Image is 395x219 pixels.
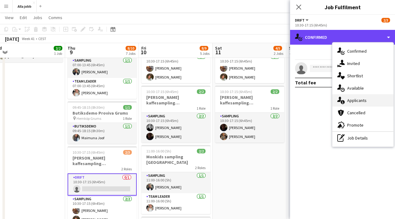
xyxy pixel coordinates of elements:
[54,46,62,51] span: 2/2
[73,105,105,110] span: 09:45-18:15 (8h30m)
[68,78,137,99] app-card-role: Team Leader1/107:00-13:45 (6h45m)[PERSON_NAME]
[197,106,206,111] span: 1 Role
[140,49,146,56] span: 10
[141,53,210,83] app-card-role: Sampling2/210:30-17:15 (6h45m)[PERSON_NAME][PERSON_NAME]
[197,89,206,94] span: 2/2
[68,110,137,116] h3: Butiksdemo Proviva Grums
[290,30,395,45] div: Confirmed
[38,36,46,41] div: CEST
[200,46,208,51] span: 8/9
[141,172,210,193] app-card-role: Sampling1/111:00-16:00 (5h)[PERSON_NAME]
[73,150,105,155] span: 10:30-17:15 (6h45m)
[347,110,365,116] span: Cancelled
[197,149,206,153] span: 2/2
[288,49,296,56] span: 12
[54,51,62,56] div: 1 Job
[20,15,27,20] span: Edit
[289,45,296,51] span: Sun
[270,106,279,111] span: 1 Role
[67,49,75,56] span: 9
[5,36,19,42] div: [DATE]
[295,79,316,86] div: Total fee
[2,14,16,22] a: View
[200,51,210,56] div: 5 Jobs
[347,98,367,103] span: Applicants
[68,173,137,196] app-card-role: Drift0/110:30-17:15 (6h45m)
[347,73,363,79] span: Shortlist
[274,51,283,56] div: 2 Jobs
[295,23,390,27] div: 10:30-17:15 (6h45m)
[295,18,305,22] span: Drift
[141,193,210,214] app-card-role: Team Leader1/111:00-16:00 (5h)[PERSON_NAME]
[295,18,310,22] button: Drift
[332,132,393,144] div: Job Details
[68,45,75,51] span: Thu
[215,95,284,106] h3: [PERSON_NAME] kaffesampling [GEOGRAPHIC_DATA]
[214,49,222,56] span: 11
[347,85,364,91] span: Available
[46,14,65,22] a: Comms
[68,57,137,78] app-card-role: Sampling1/107:00-13:45 (6h45m)[PERSON_NAME]
[220,89,252,94] span: 10:30-17:15 (6h45m)
[273,46,282,51] span: 4/5
[347,61,360,66] span: Invited
[290,3,395,11] h3: Job Fulfilment
[121,167,132,171] span: 2 Roles
[20,36,36,41] span: Week 41
[123,105,132,110] span: 1/1
[195,165,206,170] span: 2 Roles
[77,116,101,121] span: Hemköp Grums
[381,18,390,22] span: 2/3
[146,89,178,94] span: 10:30-17:15 (6h45m)
[215,53,284,83] app-card-role: Sampling2/210:30-17:15 (6h45m)[PERSON_NAME][PERSON_NAME]
[68,123,137,144] app-card-role: Butiksdemo1/109:45-18:15 (8h30m)Maimuna Joof
[5,15,14,20] span: View
[126,51,136,56] div: 7 Jobs
[13,0,37,12] button: Alla jobb
[48,15,62,20] span: Comms
[215,113,284,143] app-card-role: Sampling2/210:30-17:15 (6h45m)[PERSON_NAME][PERSON_NAME]
[68,30,137,99] app-job-card: 07:00-13:45 (6h45m)2/2Monkids sampling [GEOGRAPHIC_DATA]2 RolesSampling1/107:00-13:45 (6h45m)[PER...
[68,101,137,144] app-job-card: 09:45-18:15 (8h30m)1/1Butiksdemo Proviva Grums Hemköp Grums1 RoleButiksdemo1/109:45-18:15 (8h30m)...
[31,14,45,22] a: Jobs
[33,15,42,20] span: Jobs
[68,155,137,166] h3: [PERSON_NAME] kaffesampling [GEOGRAPHIC_DATA]
[141,45,146,51] span: Fri
[347,48,367,54] span: Confirmed
[347,122,364,128] span: Promote
[141,154,210,165] h3: Monkids sampling [GEOGRAPHIC_DATA]
[215,86,284,143] app-job-card: 10:30-17:15 (6h45m)2/2[PERSON_NAME] kaffesampling [GEOGRAPHIC_DATA]1 RoleSampling2/210:30-17:15 (...
[17,14,29,22] a: Edit
[123,116,132,121] span: 1 Role
[126,46,136,51] span: 8/10
[123,150,132,155] span: 2/3
[146,149,171,153] span: 11:00-16:00 (5h)
[141,86,210,143] app-job-card: 10:30-17:15 (6h45m)2/2[PERSON_NAME] kaffesampling [GEOGRAPHIC_DATA]1 RoleSampling2/210:30-17:15 (...
[141,145,210,214] app-job-card: 11:00-16:00 (5h)2/2Monkids sampling [GEOGRAPHIC_DATA]2 RolesSampling1/111:00-16:00 (5h)[PERSON_NA...
[141,113,210,143] app-card-role: Sampling2/210:30-17:15 (6h45m)[PERSON_NAME][PERSON_NAME]
[141,95,210,106] h3: [PERSON_NAME] kaffesampling [GEOGRAPHIC_DATA]
[271,89,279,94] span: 2/2
[215,45,222,51] span: Sat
